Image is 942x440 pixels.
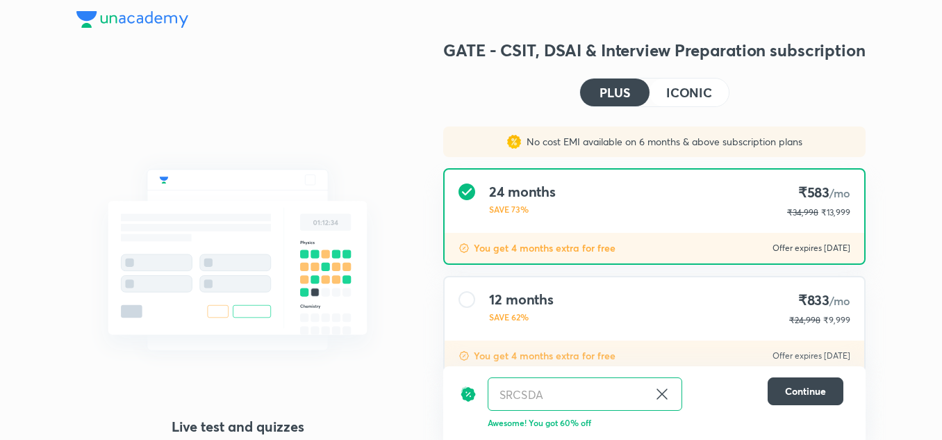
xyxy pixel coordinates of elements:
[666,86,712,99] h4: ICONIC
[458,350,470,361] img: discount
[650,79,729,106] button: ICONIC
[785,384,826,398] span: Continue
[821,207,850,218] span: ₹13,999
[474,349,615,363] p: You get 4 months extra for free
[507,135,521,149] img: sales discount
[489,184,556,200] h4: 24 months
[823,315,850,325] span: ₹9,999
[768,377,843,405] button: Continue
[787,206,818,219] p: ₹34,998
[488,378,648,411] input: Have a referral code?
[580,79,650,106] button: PLUS
[829,293,850,308] span: /mo
[789,291,850,310] h4: ₹833
[829,186,850,200] span: /mo
[772,350,850,361] p: Offer expires [DATE]
[443,39,866,61] h3: GATE - CSIT, DSAI & Interview Preparation subscription
[489,203,556,215] p: SAVE 73%
[460,377,477,411] img: discount
[458,243,470,254] img: discount
[489,311,554,323] p: SAVE 62%
[488,416,843,429] p: Awesome! You got 60% off
[76,139,399,381] img: mock_test_quizes_521a5f770e.svg
[772,243,850,254] p: Offer expires [DATE]
[789,314,820,327] p: ₹24,998
[489,291,554,308] h4: 12 months
[787,184,850,202] h4: ₹583
[521,135,802,149] p: No cost EMI available on 6 months & above subscription plans
[76,416,399,437] h4: Live test and quizzes
[76,11,188,28] img: Company Logo
[474,241,615,255] p: You get 4 months extra for free
[600,86,630,99] h4: PLUS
